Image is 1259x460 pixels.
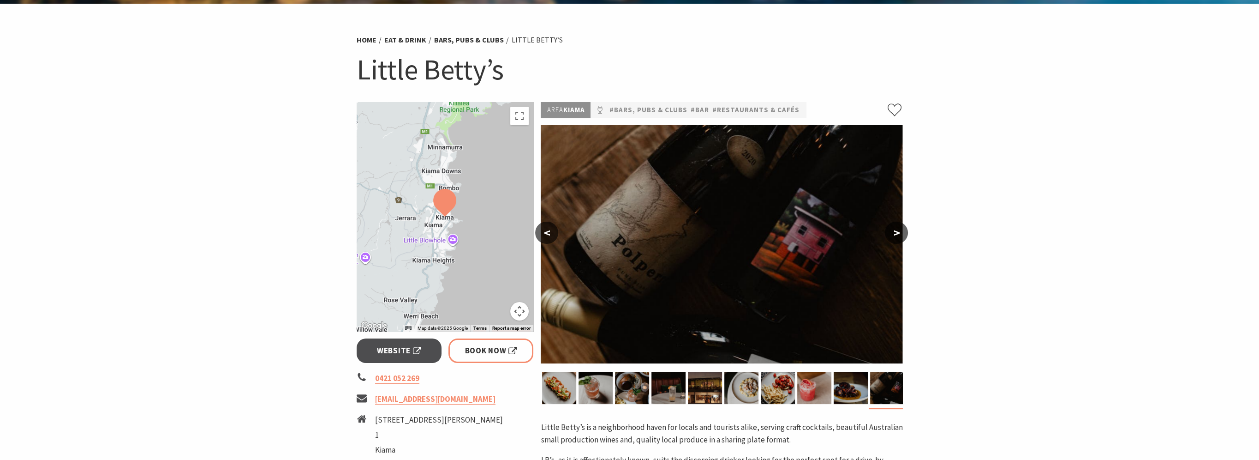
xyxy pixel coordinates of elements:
img: twc, the wine club, wine lovers [870,372,904,404]
button: < [535,222,558,244]
span: Website [377,345,421,357]
a: Open this area in Google Maps (opens a new window) [359,320,389,332]
a: Eat & Drink [384,35,426,45]
a: Terms (opens in new tab) [473,326,486,331]
a: #Bars, Pubs & Clubs [609,104,687,116]
li: 1 [375,429,503,442]
li: [STREET_ADDRESS][PERSON_NAME] [375,414,503,426]
img: kingfish, fresh sashimi, local produce [542,372,576,404]
li: Little Betty’s [512,34,563,46]
span: Area [547,105,563,114]
a: #Restaurants & Cafés [712,104,799,116]
a: Website [357,339,442,363]
button: > [885,222,908,244]
a: [EMAIL_ADDRESS][DOMAIN_NAME] [375,394,495,405]
a: Book Now [448,339,534,363]
button: Map camera controls [510,302,529,321]
h1: Little Betty’s [357,51,903,88]
button: Keyboard shortcuts [405,325,412,332]
img: Grilled Octopus, nduja, burnt honey [834,372,868,404]
img: twc, the wine club, wine lovers [541,125,902,363]
a: Report a map error [492,326,531,331]
span: Book Now [465,345,517,357]
img: Margarita time best cocktails south coast [797,372,831,404]
a: #bar [690,104,709,116]
img: craft cocktails [579,372,613,404]
img: Gnocchi, ricotta, spinach, lemon cream [724,372,758,404]
button: Toggle fullscreen view [510,107,529,125]
img: Best cocktail bar kiama [651,372,686,404]
img: live music local musician support local [688,372,722,404]
span: Map data ©2025 Google [417,326,467,331]
a: 0421 052 269 [375,373,419,384]
img: foodie, restaurant, kiama [615,372,649,404]
li: Kiama [375,444,503,456]
a: Bars, Pubs & Clubs [434,35,504,45]
p: Kiama [541,102,591,118]
img: Bluefin tuna, fresh sashimi, local produce [761,372,795,404]
img: Google [359,320,389,332]
a: Home [357,35,376,45]
p: Little Betty’s is a neighborhood haven for locals and tourists alike, serving craft cocktails, be... [541,421,902,446]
